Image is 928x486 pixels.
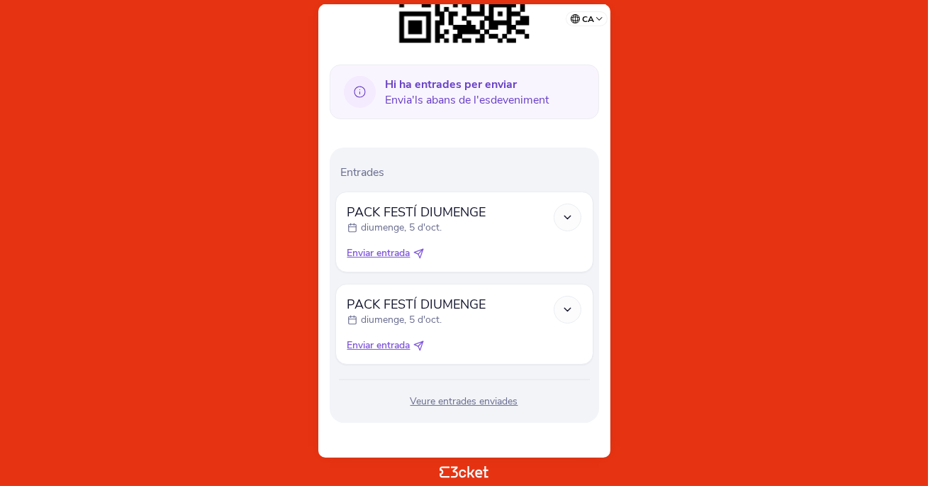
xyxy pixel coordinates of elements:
span: Enviar entrada [347,246,410,260]
p: diumenge, 5 d'oct. [362,221,442,235]
span: PACK FESTÍ DIUMENGE [347,296,486,313]
div: Veure entrades enviades [335,394,593,409]
span: PACK FESTÍ DIUMENGE [347,204,486,221]
p: diumenge, 5 d'oct. [362,313,442,327]
span: Envia'ls abans de l'esdeveniment [386,77,549,108]
p: Entrades [341,165,593,180]
span: Enviar entrada [347,338,410,353]
b: Hi ha entrades per enviar [386,77,518,92]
